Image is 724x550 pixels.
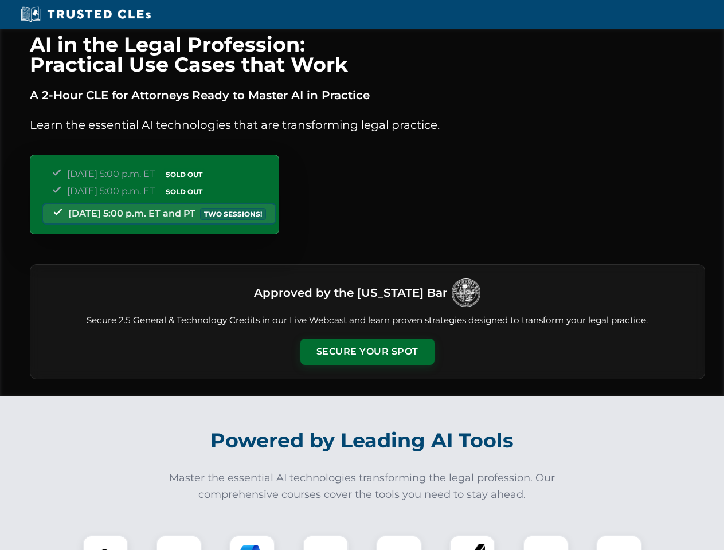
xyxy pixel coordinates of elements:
h3: Approved by the [US_STATE] Bar [254,282,447,303]
p: Learn the essential AI technologies that are transforming legal practice. [30,116,705,134]
img: Trusted CLEs [17,6,154,23]
button: Secure Your Spot [300,339,435,365]
p: Secure 2.5 General & Technology Credits in our Live Webcast and learn proven strategies designed ... [44,314,691,327]
h2: Powered by Leading AI Tools [45,421,680,461]
p: A 2-Hour CLE for Attorneys Ready to Master AI in Practice [30,86,705,104]
span: [DATE] 5:00 p.m. ET [67,186,155,197]
img: Logo [452,278,480,307]
span: SOLD OUT [162,186,206,198]
span: [DATE] 5:00 p.m. ET [67,168,155,179]
p: Master the essential AI technologies transforming the legal profession. Our comprehensive courses... [162,470,563,503]
h1: AI in the Legal Profession: Practical Use Cases that Work [30,34,705,74]
span: SOLD OUT [162,168,206,180]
